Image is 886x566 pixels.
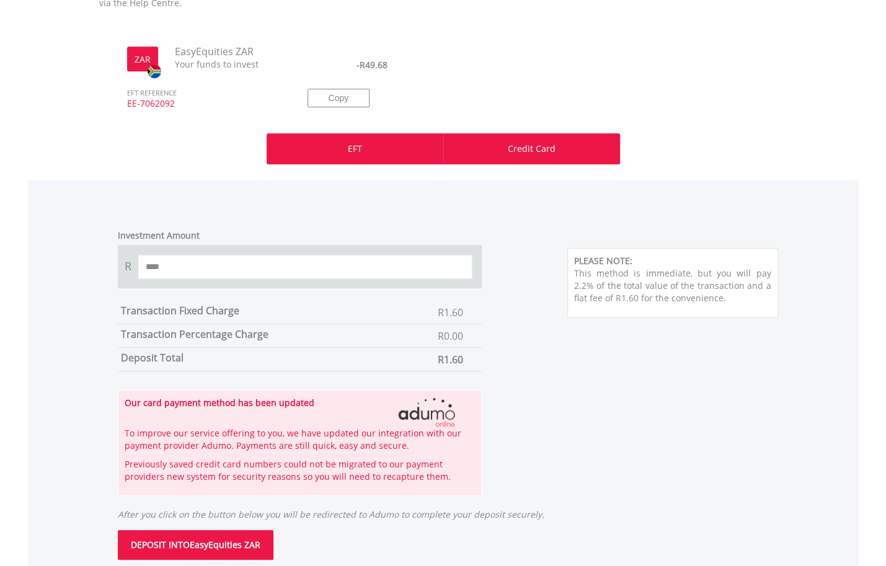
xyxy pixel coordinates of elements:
p: EFT [348,143,362,155]
img: Adumo Logo [371,397,482,427]
label: ZAR [135,53,151,66]
p: This method is immediate, but you will pay 2.2% of the total value of the transaction and a flat ... [574,267,771,304]
label: Investment Amount [118,229,200,242]
label: Transaction Percentage Charge [121,327,268,341]
button: Copy [308,89,370,107]
span: DEPOSIT INTO [131,539,190,551]
p: Credit Card [508,143,556,155]
strong: Our card payment method has been updated [125,397,314,409]
label: Transaction Fixed Charge [121,304,239,317]
span: EFT REFERENCE [118,71,289,98]
button: DEPOSIT INTOEasyEquities ZAR [118,530,273,560]
span: R [118,254,138,279]
span: Your funds to invest [166,58,290,71]
span: R1.60 [438,306,463,319]
span: EasyEquities ZAR [166,45,290,59]
span: R0.00 [438,329,463,343]
p: After you click on the button below you will be redirected to Adumo to complete your deposit secu... [118,496,797,521]
label: Deposit Total [121,351,184,365]
span: R1.60 [438,353,463,366]
p: To improve our service offering to you, we have updated our integration with our payment provider... [125,427,476,452]
span: EE-7062092 [118,97,289,121]
span: -R49.68 [357,59,388,71]
b: PLEASE NOTE: [574,255,632,267]
p: Previously saved credit card numbers could not be migrated to our payment providers new system fo... [125,458,476,483]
